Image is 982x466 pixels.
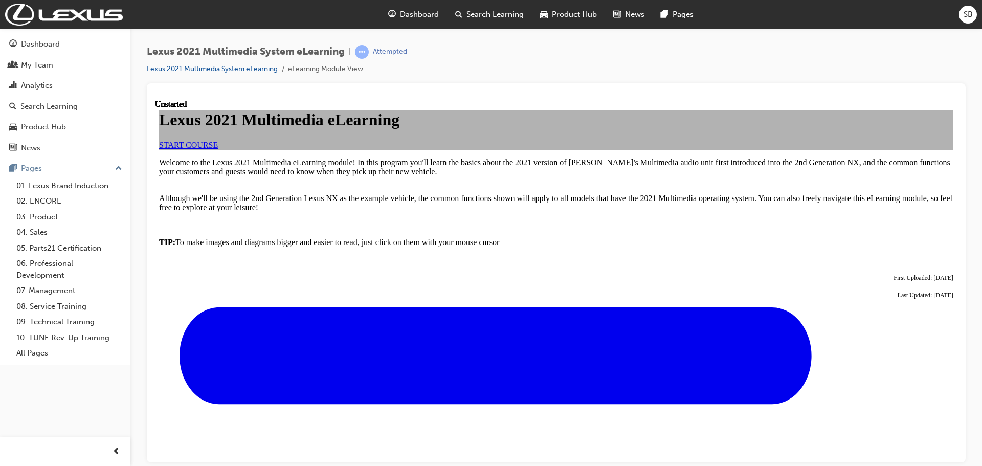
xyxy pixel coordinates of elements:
[355,45,369,59] span: learningRecordVerb_ATTEMPT-icon
[349,46,351,58] span: |
[605,4,653,25] a: news-iconNews
[12,225,126,240] a: 04. Sales
[613,8,621,21] span: news-icon
[739,174,798,182] span: First Uploaded: [DATE]
[12,240,126,256] a: 05. Parts21 Certification
[4,118,126,137] a: Product Hub
[4,159,126,178] button: Pages
[4,138,20,147] strong: TIP:
[12,345,126,361] a: All Pages
[4,56,126,75] a: My Team
[147,64,278,73] a: Lexus 2021 Multimedia System eLearning
[21,121,66,133] div: Product Hub
[9,81,17,91] span: chart-icon
[12,178,126,194] a: 01. Lexus Brand Induction
[380,4,447,25] a: guage-iconDashboard
[21,163,42,174] div: Pages
[625,9,644,20] span: News
[9,123,17,132] span: car-icon
[4,97,126,116] a: Search Learning
[9,164,17,173] span: pages-icon
[4,138,798,147] p: To make images and diagrams bigger and easier to read, just click on them with your mouse cursor
[455,8,462,21] span: search-icon
[12,283,126,299] a: 07. Management
[653,4,702,25] a: pages-iconPages
[12,256,126,283] a: 06. Professional Development
[12,193,126,209] a: 02. ENCORE
[113,446,120,458] span: prev-icon
[388,8,396,21] span: guage-icon
[12,330,126,346] a: 10. TUNE Rev-Up Training
[9,61,17,70] span: people-icon
[540,8,548,21] span: car-icon
[20,101,78,113] div: Search Learning
[373,47,407,57] div: Attempted
[288,63,363,75] li: eLearning Module View
[447,4,532,25] a: search-iconSearch Learning
[9,40,17,49] span: guage-icon
[4,139,126,158] a: News
[673,9,694,20] span: Pages
[532,4,605,25] a: car-iconProduct Hub
[21,59,53,71] div: My Team
[147,46,345,58] span: Lexus 2021 Multimedia System eLearning
[466,9,524,20] span: Search Learning
[12,314,126,330] a: 09. Technical Training
[12,299,126,315] a: 08. Service Training
[4,94,798,113] p: Although we'll be using the 2nd Generation Lexus NX as the example vehicle, the common functions ...
[661,8,668,21] span: pages-icon
[21,38,60,50] div: Dashboard
[4,58,798,86] p: Welcome to the Lexus 2021 Multimedia eLearning module! In this program you'll learn the basics ab...
[959,6,977,24] button: SB
[4,41,63,50] a: START COURSE
[5,4,123,26] img: Trak
[743,192,798,199] span: Last Updated: [DATE]
[4,35,126,54] a: Dashboard
[9,102,16,112] span: search-icon
[115,162,122,175] span: up-icon
[4,76,126,95] a: Analytics
[21,142,40,154] div: News
[4,11,798,30] h1: Lexus 2021 Multimedia eLearning
[400,9,439,20] span: Dashboard
[12,209,126,225] a: 03. Product
[964,9,973,20] span: SB
[4,33,126,159] button: DashboardMy TeamAnalyticsSearch LearningProduct HubNews
[9,144,17,153] span: news-icon
[21,80,53,92] div: Analytics
[552,9,597,20] span: Product Hub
